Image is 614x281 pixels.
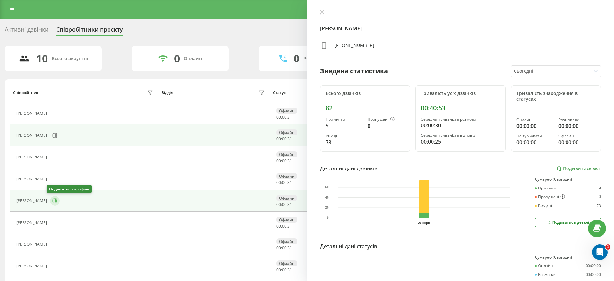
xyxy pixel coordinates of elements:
span: 31 [287,223,292,229]
span: 00 [276,136,281,142]
text: 20 серп [418,221,430,225]
div: 00:00:00 [558,122,596,130]
div: Офлайн [276,108,297,114]
div: Не турбувати [516,134,554,138]
div: [PERSON_NAME] [16,242,48,247]
div: 00:00:30 [421,122,500,129]
text: 60 [325,185,329,189]
span: 31 [287,136,292,142]
div: Пропущені [535,194,565,200]
div: 00:40:53 [421,104,500,112]
div: Офлайн [276,195,297,201]
div: Сумарно (Сьогодні) [535,255,601,260]
div: Тривалість знаходження в статусах [516,91,596,102]
div: [PERSON_NAME] [16,264,48,268]
div: Середня тривалість відповіді [421,133,500,138]
span: 00 [276,202,281,207]
span: 00 [276,245,281,251]
div: 00:00:00 [586,272,601,277]
div: Онлайн [184,56,202,61]
div: Сумарно (Сьогодні) [535,177,601,182]
span: 00 [282,245,286,251]
div: Онлайн [535,264,553,268]
div: Детальні дані дзвінків [320,165,378,172]
div: 9 [599,186,601,190]
span: 1 [605,244,610,250]
div: Офлайн [276,260,297,266]
text: 20 [325,206,329,210]
span: 00 [276,223,281,229]
button: Подивитись деталі [535,218,601,227]
div: 00:00:00 [586,264,601,268]
span: 00 [282,114,286,120]
div: 73 [326,138,363,146]
div: : : [276,159,292,163]
div: 82 [326,104,405,112]
span: 00 [276,114,281,120]
div: [PERSON_NAME] [16,133,48,138]
div: Прийнято [326,117,363,122]
div: [PHONE_NUMBER] [334,42,374,51]
div: Офлайн [276,217,297,223]
div: [PERSON_NAME] [16,177,48,181]
div: 0 [368,122,405,130]
div: Прийнято [535,186,557,190]
div: : : [276,202,292,207]
div: 00:00:00 [558,138,596,146]
div: [PERSON_NAME] [16,111,48,116]
div: Офлайн [276,129,297,135]
div: Середня тривалість розмови [421,117,500,122]
span: 31 [287,158,292,164]
span: 31 [287,180,292,185]
span: 31 [287,202,292,207]
div: Онлайн [516,118,554,122]
iframe: Intercom live chat [592,244,608,260]
div: Статус [273,91,286,95]
div: Відділ [161,91,173,95]
span: 00 [282,223,286,229]
span: 00 [276,158,281,164]
span: 00 [282,267,286,273]
div: Розмовляє [535,272,558,277]
div: [PERSON_NAME] [16,221,48,225]
div: Офлайн [276,173,297,179]
span: 00 [276,180,281,185]
div: Співробітник [13,91,38,95]
span: 00 [282,136,286,142]
div: Розмовляє [558,118,596,122]
div: 0 [294,52,299,65]
h4: [PERSON_NAME] [320,25,601,32]
div: Вихідні [535,204,552,208]
div: Всього дзвінків [326,91,405,96]
div: Офлайн [276,151,297,157]
div: 00:00:00 [516,138,554,146]
div: : : [276,268,292,272]
div: 00:00:25 [421,138,500,146]
div: Подивитись деталі [547,220,589,225]
div: Тривалість усіх дзвінків [421,91,500,96]
div: Активні дзвінки [5,26,48,36]
div: Зведена статистика [320,66,388,76]
span: 31 [287,267,292,273]
div: : : [276,246,292,250]
div: : : [276,224,292,229]
div: 10 [36,52,48,65]
div: : : [276,180,292,185]
span: 31 [287,114,292,120]
span: 00 [282,158,286,164]
div: Подивитись профіль [47,185,92,193]
text: 40 [325,196,329,199]
div: 0 [599,194,601,200]
div: [PERSON_NAME] [16,199,48,203]
span: 00 [282,202,286,207]
div: 00:00:00 [516,122,554,130]
div: : : [276,115,292,120]
span: 00 [276,267,281,273]
div: 9 [326,122,363,129]
div: 0 [174,52,180,65]
span: 00 [282,180,286,185]
a: Подивитись звіт [557,166,601,171]
div: Розмовляють [303,56,335,61]
div: 73 [597,204,601,208]
div: Вихідні [326,134,363,138]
